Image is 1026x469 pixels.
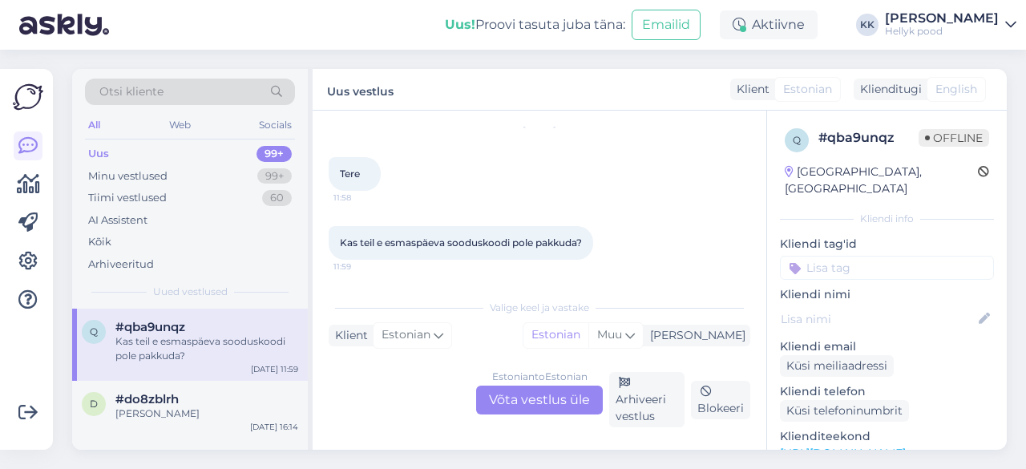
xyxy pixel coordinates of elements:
[609,372,685,427] div: Arhiveeri vestlus
[257,168,292,184] div: 99+
[780,383,994,400] p: Kliendi telefon
[793,134,801,146] span: q
[818,128,919,148] div: # qba9unqz
[115,392,179,406] span: #do8zblrh
[730,81,769,98] div: Klient
[382,326,430,344] span: Estonian
[780,446,906,460] a: [URL][DOMAIN_NAME]
[262,190,292,206] div: 60
[644,327,745,344] div: [PERSON_NAME]
[251,363,298,375] div: [DATE] 11:59
[166,115,194,135] div: Web
[85,115,103,135] div: All
[780,212,994,226] div: Kliendi info
[256,146,292,162] div: 99+
[340,168,360,180] span: Tere
[327,79,394,100] label: Uus vestlus
[632,10,701,40] button: Emailid
[88,212,147,228] div: AI Assistent
[90,398,98,410] span: d
[250,421,298,433] div: [DATE] 16:14
[885,25,999,38] div: Hellyk pood
[854,81,922,98] div: Klienditugi
[856,14,879,36] div: KK
[476,386,603,414] div: Võta vestlus üle
[88,190,167,206] div: Tiimi vestlused
[780,236,994,253] p: Kliendi tag'id
[153,285,228,299] span: Uued vestlused
[333,192,394,204] span: 11:58
[88,168,168,184] div: Minu vestlused
[919,129,989,147] span: Offline
[88,146,109,162] div: Uus
[785,164,978,197] div: [GEOGRAPHIC_DATA], [GEOGRAPHIC_DATA]
[445,17,475,32] b: Uus!
[90,325,98,338] span: q
[523,323,588,347] div: Estonian
[935,81,977,98] span: English
[720,10,818,39] div: Aktiivne
[256,115,295,135] div: Socials
[99,83,164,100] span: Otsi kliente
[445,15,625,34] div: Proovi tasuta juba täna:
[329,327,368,344] div: Klient
[885,12,1016,38] a: [PERSON_NAME]Hellyk pood
[780,256,994,280] input: Lisa tag
[115,406,298,421] div: [PERSON_NAME]
[492,370,588,384] div: Estonian to Estonian
[13,82,43,112] img: Askly Logo
[88,234,111,250] div: Kõik
[783,81,832,98] span: Estonian
[780,355,894,377] div: Küsi meiliaadressi
[781,310,976,328] input: Lisa nimi
[333,261,394,273] span: 11:59
[780,428,994,445] p: Klienditeekond
[885,12,999,25] div: [PERSON_NAME]
[597,327,622,342] span: Muu
[88,257,154,273] div: Arhiveeritud
[780,338,994,355] p: Kliendi email
[115,320,185,334] span: #qba9unqz
[780,286,994,303] p: Kliendi nimi
[691,381,750,419] div: Blokeeri
[329,301,750,315] div: Valige keel ja vastake
[340,237,582,249] span: Kas teil e esmaspäeva sooduskoodi pole pakkuda?
[780,400,909,422] div: Küsi telefoninumbrit
[115,334,298,363] div: Kas teil e esmaspäeva sooduskoodi pole pakkuda?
